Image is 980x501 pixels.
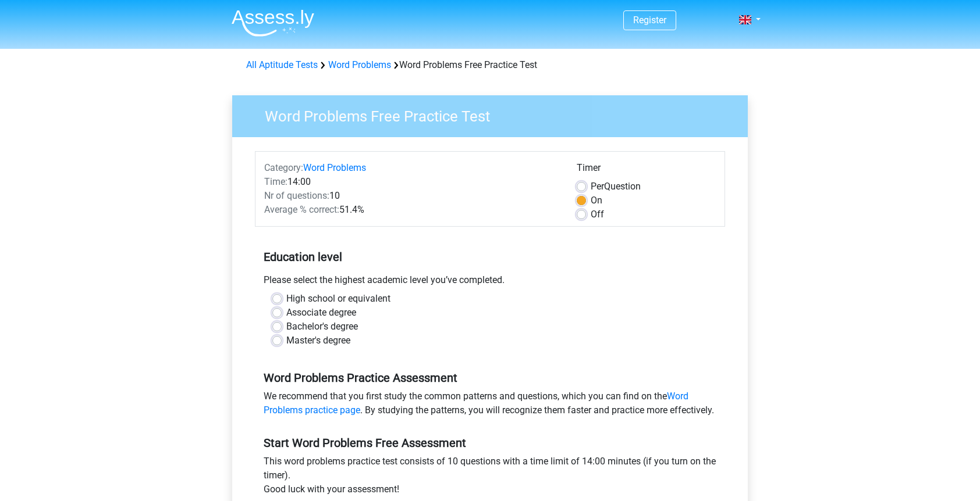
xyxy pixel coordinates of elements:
label: Master's degree [286,334,350,348]
div: Timer [577,161,716,180]
span: Nr of questions: [264,190,329,201]
h5: Start Word Problems Free Assessment [264,436,716,450]
a: All Aptitude Tests [246,59,318,70]
img: Assessly [232,9,314,37]
a: Word Problems [303,162,366,173]
h5: Word Problems Practice Assessment [264,371,716,385]
h3: Word Problems Free Practice Test [251,103,739,126]
span: Category: [264,162,303,173]
div: Please select the highest academic level you’ve completed. [255,273,725,292]
span: Time: [264,176,287,187]
div: 10 [255,189,568,203]
label: Associate degree [286,306,356,320]
label: On [591,194,602,207]
label: Off [591,207,604,221]
span: Average % correct: [264,204,339,215]
div: 14:00 [255,175,568,189]
label: Question [591,180,641,194]
a: Word Problems [328,59,391,70]
div: This word problems practice test consists of 10 questions with a time limit of 14:00 minutes (if ... [255,455,725,501]
div: Word Problems Free Practice Test [242,58,738,72]
label: High school or equivalent [286,292,390,306]
a: Register [633,15,666,26]
label: Bachelor's degree [286,320,358,334]
div: 51.4% [255,203,568,217]
span: Per [591,181,604,192]
h5: Education level [264,245,716,269]
div: We recommend that you first study the common patterns and questions, which you can find on the . ... [255,389,725,422]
